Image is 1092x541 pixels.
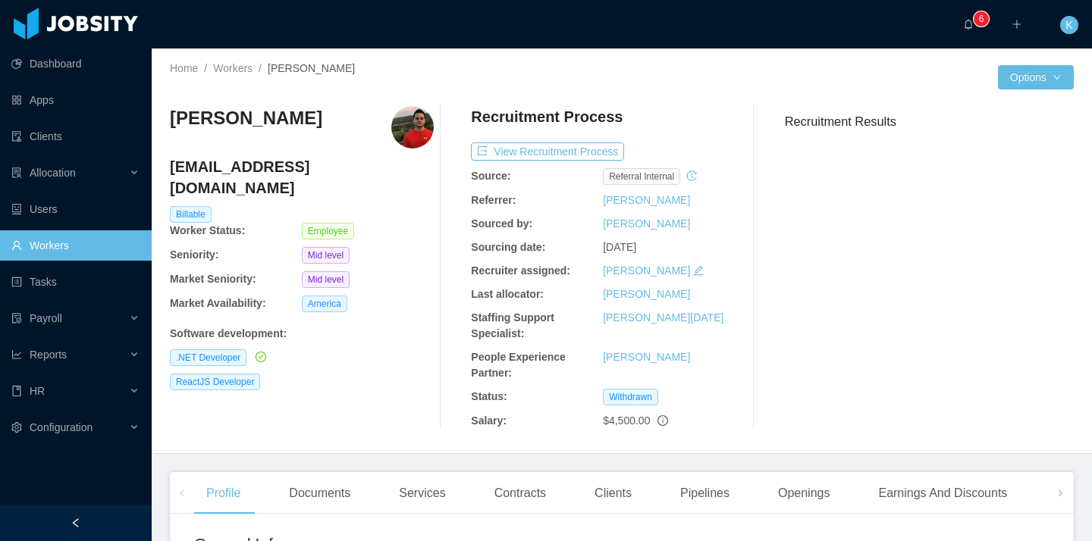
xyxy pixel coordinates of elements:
i: icon: plus [1012,19,1022,30]
b: Source: [471,170,510,182]
button: icon: exportView Recruitment Process [471,142,624,161]
b: Sourcing date: [471,241,545,253]
span: Mid level [302,271,350,288]
span: Configuration [30,421,93,433]
span: America [302,296,347,312]
i: icon: right [1056,489,1064,497]
button: Optionsicon: down [998,65,1074,89]
b: Seniority: [170,249,219,261]
a: [PERSON_NAME] [603,351,690,363]
h4: [EMAIL_ADDRESS][DOMAIN_NAME] [170,156,434,199]
a: [PERSON_NAME] [603,194,690,206]
b: Sourced by: [471,217,532,230]
span: Billable [170,206,212,223]
i: icon: setting [11,422,22,433]
h4: Recruitment Process [471,106,623,127]
a: icon: appstoreApps [11,85,140,115]
b: Staffing Support Specialist: [471,311,554,339]
a: icon: pie-chartDashboard [11,48,140,79]
b: Status: [471,390,507,402]
b: Recruiter assigned: [471,264,570,277]
a: icon: auditClients [11,121,140,152]
span: Mid level [302,247,350,264]
span: Withdrawn [603,389,658,405]
span: ReactJS Developer [170,374,260,390]
i: icon: history [686,170,697,181]
a: icon: check-circle [253,351,266,363]
b: Last allocator: [471,288,544,300]
div: Contracts [482,472,558,514]
span: Reports [30,349,67,361]
i: icon: bell [963,19,974,30]
div: Openings [766,472,843,514]
a: [PERSON_NAME][DATE] [603,311,723,324]
span: Payroll [30,312,62,324]
b: Market Seniority: [170,273,256,285]
a: [PERSON_NAME] [603,217,690,230]
span: Referral internal [603,168,680,185]
span: [DATE] [603,241,636,253]
i: icon: solution [11,167,22,178]
h3: [PERSON_NAME] [170,106,322,130]
i: icon: edit [693,265,704,276]
a: Workers [213,62,253,74]
a: icon: userWorkers [11,230,140,261]
span: $4,500.00 [603,414,650,427]
i: icon: check-circle [256,352,266,362]
a: icon: robotUsers [11,194,140,224]
b: Software development : [170,327,287,339]
div: Services [387,472,457,514]
b: Worker Status: [170,224,245,236]
sup: 6 [974,11,989,27]
span: Allocation [30,167,76,179]
i: icon: file-protect [11,313,22,324]
p: 6 [979,11,984,27]
div: Clients [582,472,644,514]
h3: Recruitment Results [785,112,1074,131]
span: / [204,62,207,74]
b: People Experience Partner: [471,351,566,379]
span: info-circle [657,415,668,426]
b: Market Availability: [170,297,266,309]
span: Employee [302,223,354,239]
a: [PERSON_NAME] [603,264,690,277]
span: K [1065,16,1072,34]
b: Salary: [471,414,507,427]
span: [PERSON_NAME] [268,62,355,74]
a: [PERSON_NAME] [603,288,690,300]
span: HR [30,385,45,397]
i: icon: line-chart [11,349,22,360]
div: Profile [194,472,253,514]
div: Documents [277,472,362,514]
i: icon: left [178,489,186,497]
div: Earnings And Discounts [866,472,1019,514]
img: 73a2fc49-a118-48bd-ac1b-50411a46aa98_66685c6b34421-400w.png [391,106,434,149]
a: icon: profileTasks [11,267,140,297]
b: Referrer: [471,194,516,206]
a: icon: exportView Recruitment Process [471,145,624,158]
a: Home [170,62,198,74]
span: .NET Developer [170,349,246,366]
i: icon: book [11,386,22,396]
div: Pipelines [668,472,742,514]
span: / [259,62,262,74]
